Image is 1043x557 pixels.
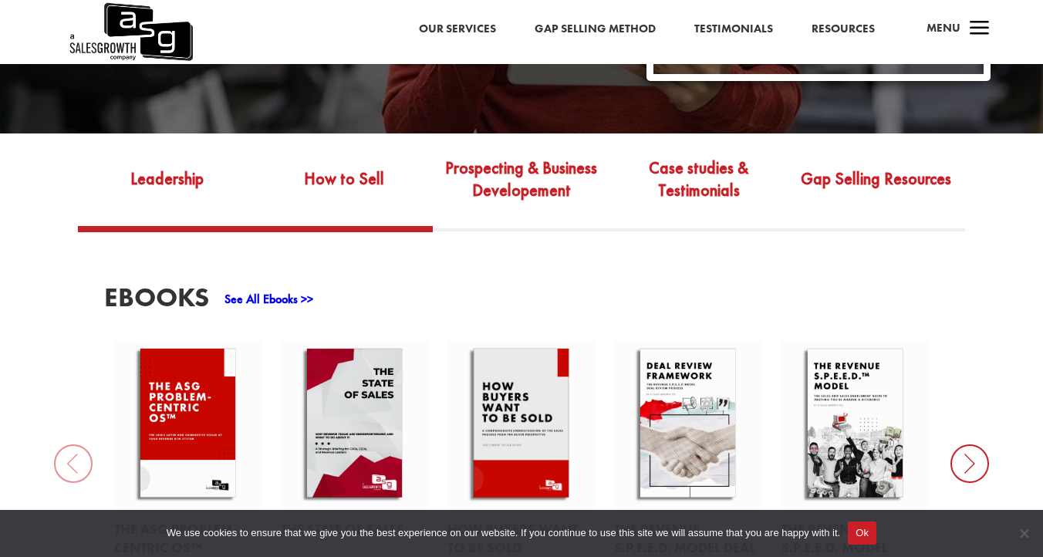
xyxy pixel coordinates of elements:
[927,20,960,35] span: Menu
[694,19,773,39] a: Testimonials
[848,522,876,545] button: Ok
[419,19,496,39] a: Our Services
[788,154,965,227] a: Gap Selling Resources
[433,154,610,227] a: Prospecting & Business Developement
[78,154,255,227] a: Leadership
[104,284,209,319] h3: EBooks
[1016,525,1031,541] span: No
[610,154,788,227] a: Case studies & Testimonials
[255,154,433,227] a: How to Sell
[224,291,313,307] a: See All Ebooks >>
[167,525,840,541] span: We use cookies to ensure that we give you the best experience on our website. If you continue to ...
[964,14,995,45] span: a
[812,19,875,39] a: Resources
[535,19,656,39] a: Gap Selling Method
